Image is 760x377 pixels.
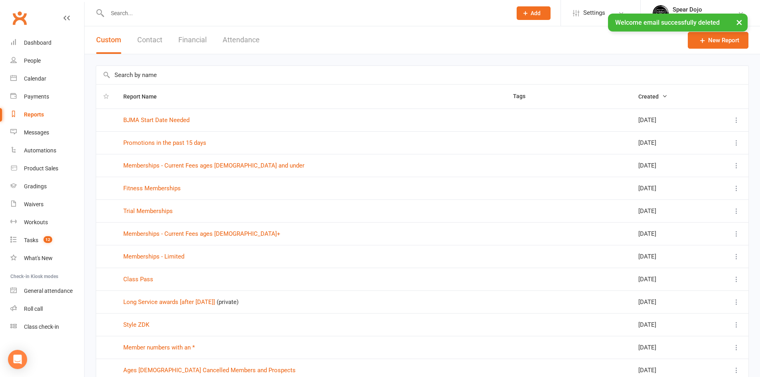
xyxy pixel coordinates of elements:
[631,177,707,199] td: [DATE]
[631,313,707,336] td: [DATE]
[10,160,84,178] a: Product Sales
[10,318,84,336] a: Class kiosk mode
[123,93,166,100] span: Report Name
[10,195,84,213] a: Waivers
[24,306,43,312] div: Roll call
[631,199,707,222] td: [DATE]
[123,116,190,124] a: BJMA Start Date Needed
[24,219,48,225] div: Workouts
[24,39,51,46] div: Dashboard
[10,124,84,142] a: Messages
[10,300,84,318] a: Roll call
[123,298,215,306] a: Long Service awards [after [DATE]]
[43,236,52,243] span: 12
[517,6,551,20] button: Add
[123,185,181,192] a: Fitness Memberships
[178,26,207,54] button: Financial
[631,290,707,313] td: [DATE]
[123,367,296,374] a: Ages [DEMOGRAPHIC_DATA] Cancelled Members and Prospects
[24,255,53,261] div: What's New
[631,222,707,245] td: [DATE]
[10,249,84,267] a: What's New
[10,52,84,70] a: People
[123,162,304,169] a: Memberships - Current Fees ages [DEMOGRAPHIC_DATA] and under
[96,66,748,84] input: Search by name
[24,93,49,100] div: Payments
[96,26,121,54] button: Custom
[24,183,47,189] div: Gradings
[638,92,667,101] button: Created
[583,4,605,22] span: Settings
[732,14,746,31] button: ×
[10,70,84,88] a: Calendar
[10,34,84,52] a: Dashboard
[688,32,748,49] a: New Report
[24,129,49,136] div: Messages
[24,237,38,243] div: Tasks
[10,231,84,249] a: Tasks 12
[608,14,748,32] div: Welcome email successfully deleted
[123,253,184,260] a: Memberships - Limited
[123,321,149,328] a: Style ZDK
[631,268,707,290] td: [DATE]
[123,230,280,237] a: Memberships - Current Fees ages [DEMOGRAPHIC_DATA]+
[631,245,707,268] td: [DATE]
[631,154,707,177] td: [DATE]
[123,139,206,146] a: Promotions in the past 15 days
[653,5,669,21] img: thumb_image1623745760.png
[10,8,30,28] a: Clubworx
[24,57,41,64] div: People
[673,6,702,13] div: Spear Dojo
[10,213,84,231] a: Workouts
[24,111,44,118] div: Reports
[24,324,59,330] div: Class check-in
[631,109,707,131] td: [DATE]
[10,88,84,106] a: Payments
[123,207,173,215] a: Trial Memberships
[10,178,84,195] a: Gradings
[24,288,73,294] div: General attendance
[223,26,260,54] button: Attendance
[105,8,506,19] input: Search...
[123,344,195,351] a: Member numbers with an *
[123,92,166,101] button: Report Name
[10,282,84,300] a: General attendance kiosk mode
[631,336,707,359] td: [DATE]
[217,298,239,306] span: (private)
[638,93,667,100] span: Created
[8,350,27,369] div: Open Intercom Messenger
[137,26,162,54] button: Contact
[531,10,541,16] span: Add
[10,142,84,160] a: Automations
[673,13,702,20] div: Spear Dojo
[631,131,707,154] td: [DATE]
[24,75,46,82] div: Calendar
[123,276,153,283] a: Class Pass
[24,165,58,172] div: Product Sales
[24,147,56,154] div: Automations
[24,201,43,207] div: Waivers
[10,106,84,124] a: Reports
[506,85,631,109] th: Tags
